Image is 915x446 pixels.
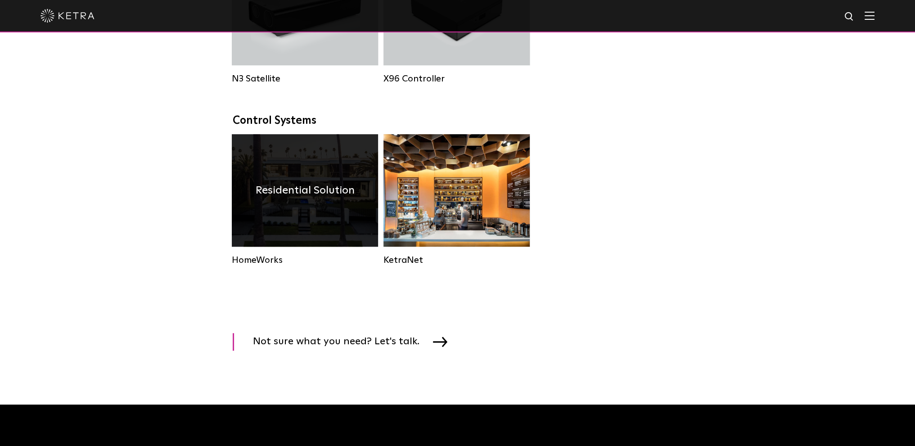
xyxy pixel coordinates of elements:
img: arrow [433,337,447,347]
img: Hamburger%20Nav.svg [865,11,874,20]
div: Control Systems [233,114,683,127]
a: KetraNet Legacy System [383,134,530,266]
div: N3 Satellite [232,73,378,84]
img: ketra-logo-2019-white [41,9,95,23]
h4: Residential Solution [256,182,355,199]
div: HomeWorks [232,255,378,266]
a: HomeWorks Residential Solution [232,134,378,266]
img: search icon [844,11,855,23]
span: Not sure what you need? Let's talk. [253,333,433,351]
div: KetraNet [383,255,530,266]
a: Not sure what you need? Let's talk. [233,333,459,351]
div: X96 Controller [383,73,530,84]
